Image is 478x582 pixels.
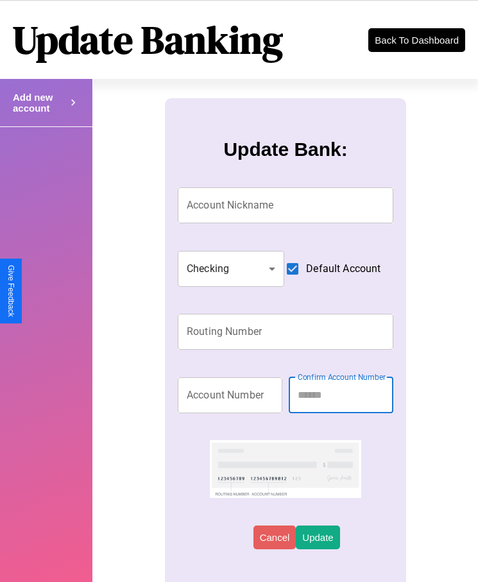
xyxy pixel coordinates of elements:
h1: Update Banking [13,13,283,66]
h4: Add new account [13,92,67,114]
button: Cancel [253,526,296,549]
label: Confirm Account Number [298,372,386,382]
span: Default Account [306,261,380,277]
img: check [210,440,361,498]
div: Give Feedback [6,265,15,317]
div: Checking [178,251,284,287]
button: Update [296,526,339,549]
h3: Update Bank: [223,139,347,160]
button: Back To Dashboard [368,28,465,52]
